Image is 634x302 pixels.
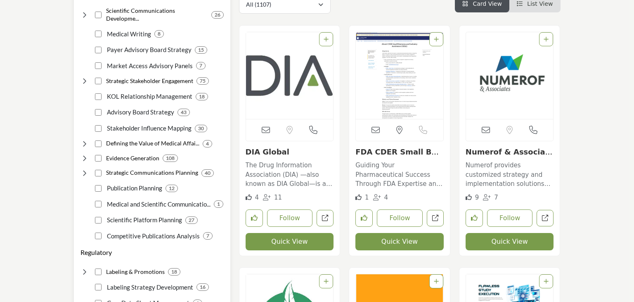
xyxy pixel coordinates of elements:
span: 11 [274,194,282,201]
button: Quick View [466,233,554,250]
span: Card View [473,0,502,7]
h3: Regulatory [80,247,112,257]
input: Select Strategic Stakeholder Engagement checkbox [95,78,102,84]
h4: Defining the Value of Medical Affairs [106,139,199,147]
button: Like listing [246,209,263,227]
div: 15 Results For Payer Advisory Board Strategy [195,46,207,54]
p: Stakeholder Influence Mapping: Analyzing influence clinical stakeholders have on practice. [104,124,192,133]
input: Select KOL Relationship Management checkbox [95,93,102,100]
p: Payer Advisory Board Strategy: Working with experts to develop sponsored session content. [104,45,192,55]
a: Add To List [434,278,439,285]
span: 4 [255,194,259,201]
a: Open drug-information-association in new tab [317,210,334,227]
p: Labeling Strategy Development: Determining appropriate product specifications and claims globally. [104,283,193,292]
div: 26 Results For Scientific Communications Development [211,11,224,19]
a: Add To List [544,278,549,285]
h4: Evidence Generation: Research to support clinical and economic value claims. [106,154,159,162]
input: Select Labeling & Promotions checkbox [95,269,102,275]
button: Like listing [355,209,373,227]
p: All (1107) [246,0,271,9]
a: View List [517,0,553,7]
b: 1 [217,201,220,207]
input: Select Scientific Platform Planning checkbox [95,217,102,224]
a: View Card [462,0,502,7]
input: Select Labeling Strategy Development checkbox [95,284,102,290]
div: 108 Results For Evidence Generation [163,155,178,162]
p: Guiding Your Pharmaceutical Success Through FDA Expertise and Support The organization operates a... [355,161,444,189]
a: The Drug Information Association (DIA) —also known as DIA Global—is a nonprofit, member-driven pr... [246,159,334,189]
a: Numerof provides customized strategy and implementation solutions for market access, medical affa... [466,159,554,189]
a: Guiding Your Pharmaceutical Success Through FDA Expertise and Support The organization operates a... [355,159,444,189]
button: Follow [487,209,533,227]
div: 18 Results For Labeling & Promotions [168,268,180,276]
h3: FDA CDER Small Business and Industry Assistance (SBIA) [355,147,444,157]
a: Numerof & Associates... [466,147,554,165]
div: 1 Results For Medical and Scientific Communications [214,200,223,208]
div: 43 Results For Advisory Board Strategy [177,109,190,116]
a: Open numerof in new tab [537,210,554,227]
img: Numerof & Associates [466,32,554,119]
button: Quick View [355,233,444,250]
img: FDA CDER Small Business and Industry Assistance (SBIA) [356,32,443,119]
a: Open Listing in new tab [356,32,443,119]
div: 30 Results For Stakeholder Influence Mapping [195,125,207,132]
b: 18 [199,94,205,100]
div: 7 Results For Competitive Publications Analysis [203,232,213,240]
p: Competitive Publications Analysis: Assessing competitive pipelines and data product comparisons. [104,231,200,241]
b: 12 [169,185,175,191]
input: Select Advisory Board Strategy checkbox [95,109,102,116]
b: 7 [206,233,209,239]
b: 108 [166,155,175,161]
h4: Scientific Communications Development: Creating scientific content showcasing clinical evidence. [106,7,208,23]
b: 27 [189,217,194,223]
b: 18 [171,269,177,275]
p: Market Access Advisory Panels: Developing market access evidence guidance through expert panels. [104,61,193,71]
a: Open Listing in new tab [246,32,334,119]
input: Select Market Access Advisory Panels checkbox [95,62,102,69]
input: Select Evidence Generation checkbox [95,155,102,162]
span: 9 [475,194,479,201]
b: 7 [199,63,202,69]
i: Likes [466,194,472,200]
p: Medical and Scientific Communications [104,200,211,209]
div: 18 Results For KOL Relationship Management [196,93,208,100]
i: Likes [246,194,252,200]
button: Follow [377,209,423,227]
input: Select Scientific Communications Development checkbox [95,12,102,18]
input: Select Stakeholder Influence Mapping checkbox [95,125,102,132]
h4: Labeling & Promotions: Determining safe product use specifications and claims. [106,268,165,276]
div: Followers [263,193,282,202]
div: 12 Results For Publication Planning [166,185,178,192]
p: The Drug Information Association (DIA) —also known as DIA Global—is a nonprofit, member-driven pr... [246,161,334,189]
div: 27 Results For Scientific Platform Planning [185,216,198,224]
p: Scientific Platform Planning: Planning presentations at upcoming scientific congresses. [104,215,182,225]
a: Open Listing in new tab [466,32,554,119]
p: Medical Writing [104,29,151,39]
a: DIA Global [246,147,289,156]
b: 16 [200,284,206,290]
div: Followers [373,193,388,202]
div: 8 Results For Medical Writing [154,30,164,38]
a: FDA CDER Small Busin... [355,147,441,165]
input: Select Competitive Publications Analysis checkbox [95,233,102,239]
a: Add To List [544,36,549,43]
span: List View [527,0,553,7]
div: Followers [483,193,498,202]
div: 4 Results For Defining the Value of Medical Affairs [203,140,212,147]
span: 4 [384,194,388,201]
button: Like listing [466,209,483,227]
h4: Strategic Communications Planning: Developing publication plans demonstrating product benefits an... [106,169,198,177]
p: Numerof provides customized strategy and implementation solutions for market access, medical affa... [466,161,554,189]
b: 30 [198,126,204,131]
input: Select Publication Planning checkbox [95,185,102,192]
b: 40 [205,170,211,176]
span: 7 [494,194,498,201]
input: Select Defining the Value of Medical Affairs checkbox [95,140,102,147]
h4: Strategic Stakeholder Engagement: Interacting with key opinion leaders and advocacy partners. [106,77,193,85]
b: 75 [200,78,206,84]
input: Select Medical Writing checkbox [95,31,102,37]
button: Follow [267,209,313,227]
button: Quick View [246,233,334,250]
h3: Numerof & Associates [466,147,554,157]
div: 40 Results For Strategic Communications Planning [201,169,214,177]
